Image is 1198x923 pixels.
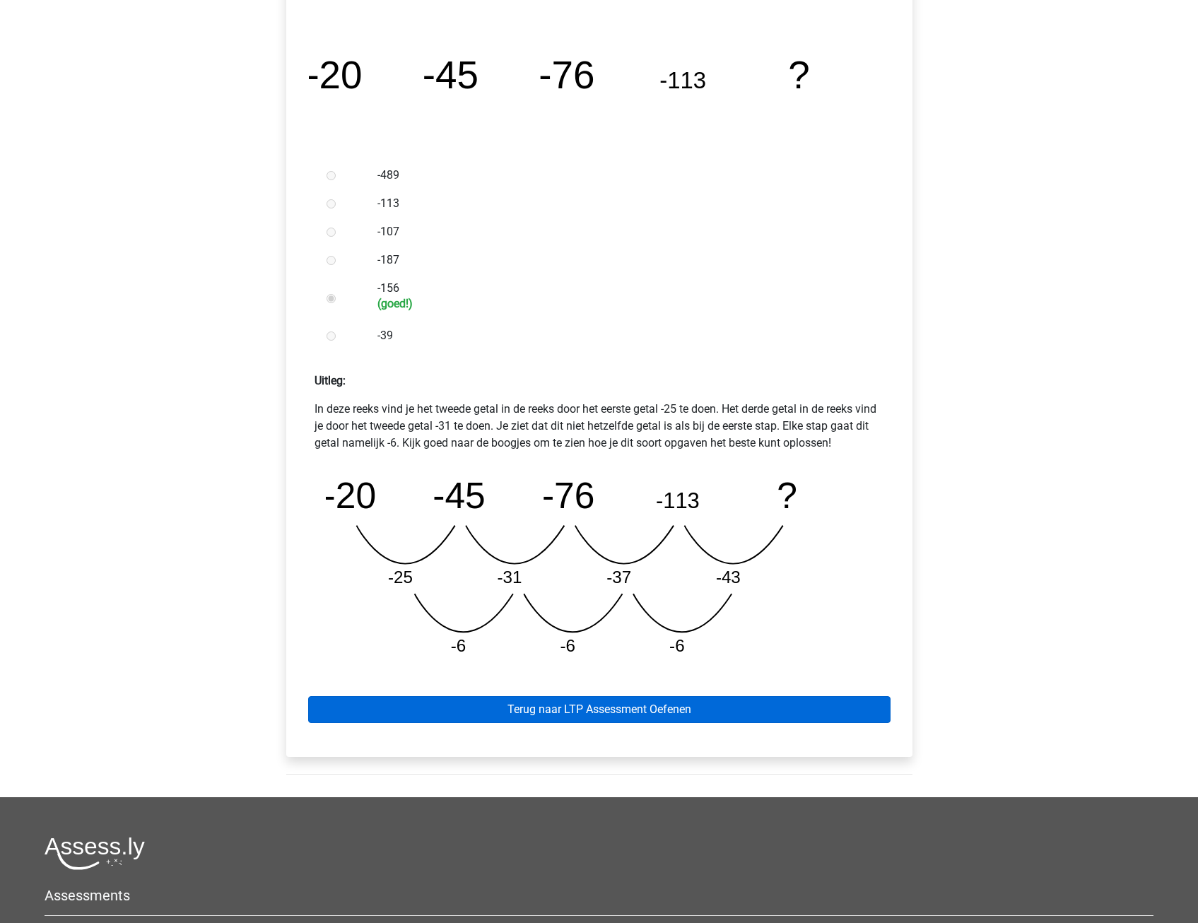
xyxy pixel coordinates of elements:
[377,252,867,269] label: -187
[45,837,145,870] img: Assessly logo
[315,374,346,387] strong: Uitleg:
[669,636,685,655] tspan: -6
[606,568,631,587] tspan: -37
[777,475,797,516] tspan: ?
[377,297,867,310] h6: (goed!)
[315,401,884,452] p: In deze reeks vind je het tweede getal in de reeks door het eerste getal -25 te doen. Het derde g...
[716,568,741,587] tspan: -43
[377,280,867,310] label: -156
[656,488,700,513] tspan: -113
[560,636,575,655] tspan: -6
[659,67,706,93] tspan: -113
[377,167,867,184] label: -489
[542,475,595,516] tspan: -76
[788,53,809,97] tspan: ?
[377,195,867,212] label: -113
[450,636,466,655] tspan: -6
[45,887,1153,904] h5: Assessments
[377,327,867,344] label: -39
[539,53,594,97] tspan: -76
[422,53,478,97] tspan: -45
[377,223,867,240] label: -107
[308,696,891,723] a: Terug naar LTP Assessment Oefenen
[387,568,412,587] tspan: -25
[306,53,362,97] tspan: -20
[433,475,486,516] tspan: -45
[323,475,376,516] tspan: -20
[497,568,522,587] tspan: -31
